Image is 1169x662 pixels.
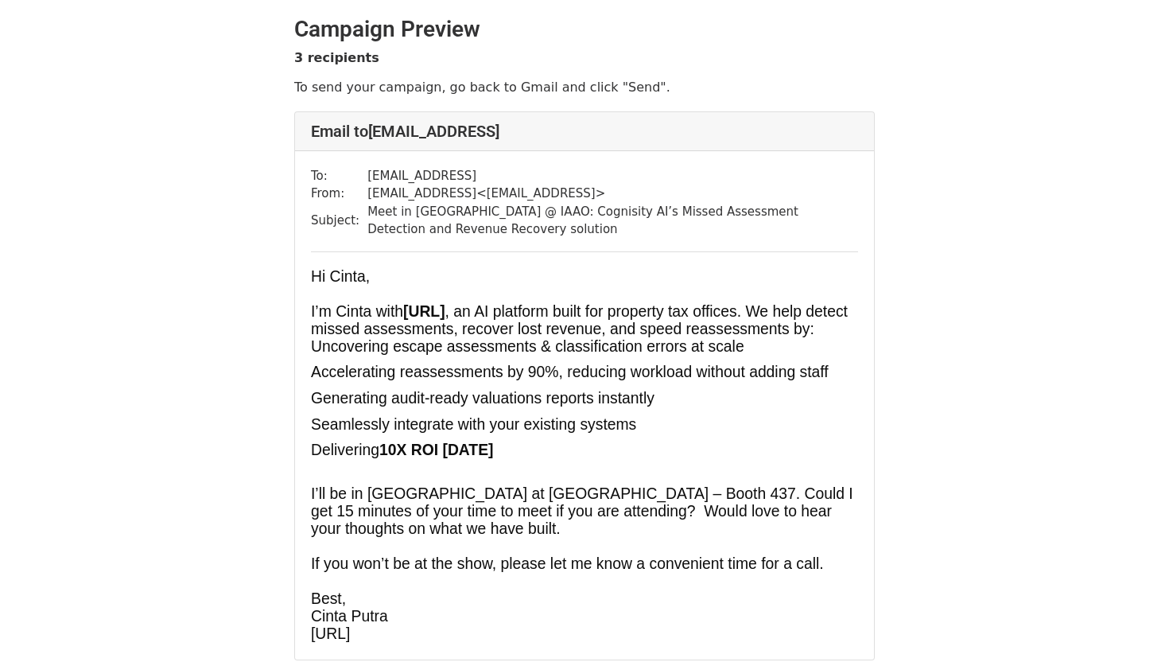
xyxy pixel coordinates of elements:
[311,203,367,239] td: Subject:
[311,268,370,285] span: Hi Cinta,
[403,303,445,320] b: [URL]
[311,122,858,141] h4: Email to [EMAIL_ADDRESS]
[294,50,379,65] strong: 3 recipients
[311,625,350,642] span: [URL]
[367,167,858,185] td: [EMAIL_ADDRESS]
[367,185,858,203] td: [EMAIL_ADDRESS] < [EMAIL_ADDRESS] >
[311,442,494,458] span: Delivering
[379,442,494,458] b: 10X ROI [DATE]
[311,608,388,625] span: Cinta Putra
[311,185,367,203] td: From:
[311,555,824,572] span: If you won’t be at the show, please let me know a convenient time for a call.
[367,203,858,239] td: Meet in [GEOGRAPHIC_DATA] @ IAAO: Cognisity AI’s Missed Assessment Detection and Revenue Recovery...
[311,167,367,185] td: To:
[311,364,829,380] span: Accelerating reassessments by 90%, reducing workload without adding staff
[311,485,853,537] span: I’ll be in [GEOGRAPHIC_DATA] at [GEOGRAPHIC_DATA] – Booth 437. Could I get 15 minutes of your tim...
[294,79,875,95] p: To send your campaign, go back to Gmail and click "Send".
[311,590,346,607] span: Best,
[311,390,654,407] span: Generating audit-ready valuations reports instantly
[294,16,875,43] h2: Campaign Preview
[311,338,744,355] span: Uncovering escape assessments & classification errors at scale
[311,303,848,337] span: I’m Cinta with , an AI platform built for property tax offices. We help detect missed assessments...
[311,416,636,433] span: Seamlessly integrate with your existing systems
